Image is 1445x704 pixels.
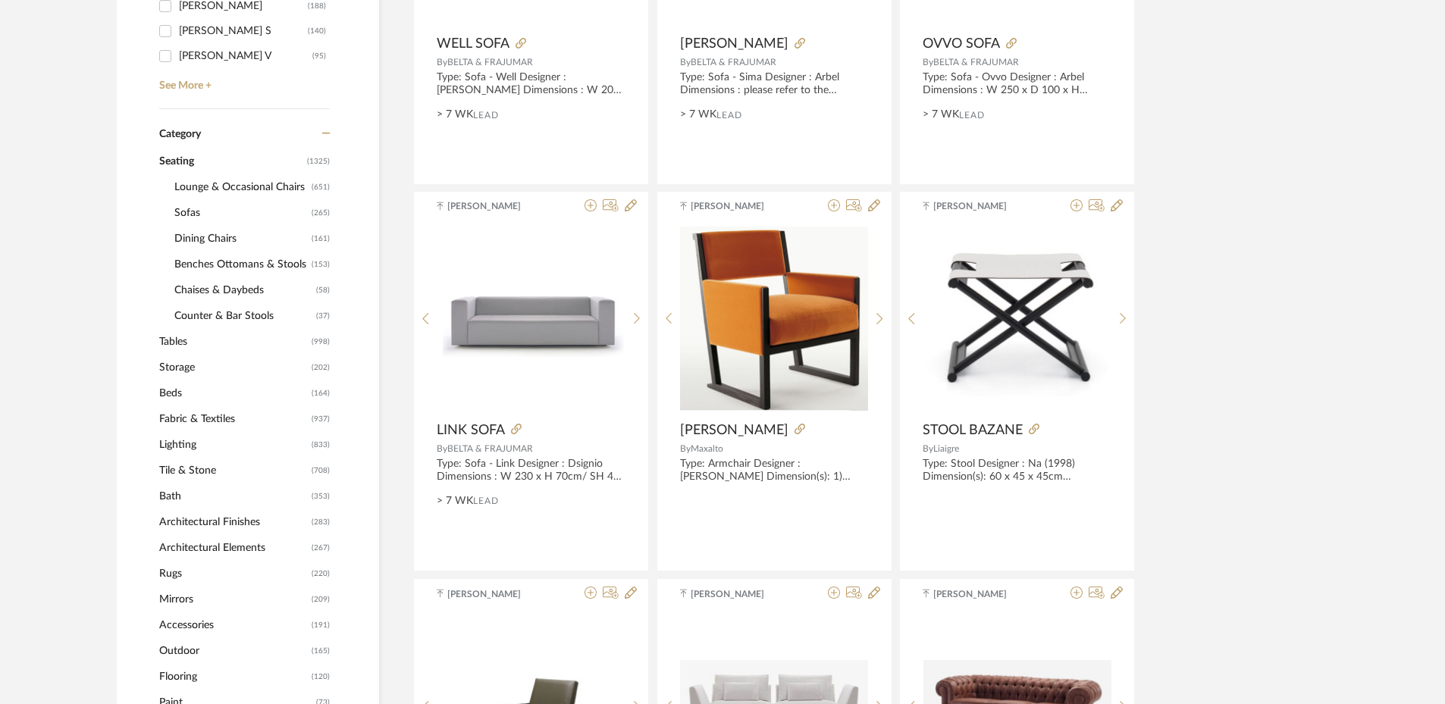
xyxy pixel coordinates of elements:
[312,613,330,637] span: (191)
[923,444,933,453] span: By
[159,509,308,535] span: Architectural Finishes
[159,458,308,483] span: Tile & Stone
[174,174,308,200] span: Lounge & Occasional Chairs
[437,58,447,67] span: By
[691,587,786,601] span: [PERSON_NAME]
[174,200,308,226] span: Sofas
[447,587,543,601] span: [PERSON_NAME]
[312,330,330,354] span: (998)
[308,19,326,43] div: (140)
[447,444,533,453] span: BELTA & FRAJUMAR
[159,432,308,458] span: Lighting
[437,71,625,97] div: Type: Sofa - Well Designer : [PERSON_NAME] Dimensions : W 200 x D 92 x H 85/ SH 40/ AH66/ Arm dep...
[691,58,776,67] span: BELTA & FRAJUMAR
[312,562,330,586] span: (220)
[174,252,308,277] span: Benches Ottomans & Stools
[159,329,308,355] span: Tables
[933,587,1029,601] span: [PERSON_NAME]
[316,304,330,328] span: (37)
[716,110,742,120] span: Lead
[159,612,308,638] span: Accessories
[923,58,933,67] span: By
[179,19,308,43] div: [PERSON_NAME] S
[447,58,533,67] span: BELTA & FRAJUMAR
[312,433,330,457] span: (833)
[680,422,788,439] span: [PERSON_NAME]
[312,536,330,560] span: (267)
[312,407,330,431] span: (937)
[923,241,1111,396] img: STOOL BAZANE
[680,444,691,453] span: By
[691,444,723,453] span: Maxalto
[159,355,308,380] span: Storage
[959,110,985,120] span: Lead
[159,128,201,141] span: Category
[155,68,330,92] a: See More +
[473,496,499,506] span: Lead
[312,201,330,225] span: (265)
[680,58,691,67] span: By
[923,107,959,123] span: > 7 WK
[159,149,303,174] span: Seating
[437,444,447,453] span: By
[680,227,868,410] img: MUSA ARMCHAIR
[933,199,1029,213] span: [PERSON_NAME]
[312,639,330,663] span: (165)
[307,149,330,174] span: (1325)
[159,406,308,432] span: Fabric & Textiles
[174,226,308,252] span: Dining Chairs
[923,36,1000,52] span: OVVO SOFA
[159,561,308,587] span: Rugs
[312,227,330,251] span: (161)
[312,484,330,508] span: (353)
[680,107,716,123] span: > 7 WK
[923,458,1111,483] div: Type: Stool Designer : Na (1998) Dimension(s): 60 x 45 x 45cm Material/Finishes: Wenge, seast in ...
[316,278,330,302] span: (58)
[159,535,308,561] span: Architectural Elements
[174,277,312,303] span: Chaises & Daybeds
[437,422,505,439] span: LINK SOFA
[312,175,330,199] span: (651)
[437,107,473,123] span: > 7 WK
[159,664,308,690] span: Flooring
[680,36,788,52] span: [PERSON_NAME]
[159,638,308,664] span: Outdoor
[174,303,312,329] span: Counter & Bar Stools
[680,458,869,483] div: Type: Armchair Designer : [PERSON_NAME] Dimension(s): 1) Model SM65P : W 65 x D 69 x H 67cm/ SH 4...
[312,587,330,612] span: (209)
[933,58,1019,67] span: BELTA & FRAJUMAR
[159,587,308,612] span: Mirrors
[923,71,1111,97] div: Type: Sofa - Ovvo Designer : Arbel Dimensions : W 250 x D 100 x H 85cm/ AH60cm Material & Finishe...
[923,422,1023,439] span: STOOL BAZANE
[437,280,625,356] img: LINK SOFA
[680,71,869,97] div: Type: Sofa - Sima Designer : Arbel Dimensions : please refer to the attached pdf for size options...
[312,44,326,68] div: (95)
[312,252,330,277] span: (153)
[437,36,509,52] span: WELL SOFA
[691,199,786,213] span: [PERSON_NAME]
[933,444,959,453] span: Liaigre
[473,110,499,120] span: Lead
[159,380,308,406] span: Beds
[447,199,543,213] span: [PERSON_NAME]
[159,483,308,509] span: Bath
[179,44,312,68] div: [PERSON_NAME] V
[437,493,473,509] span: > 7 WK
[312,355,330,380] span: (202)
[312,665,330,689] span: (120)
[312,510,330,534] span: (283)
[312,458,330,483] span: (708)
[437,458,625,483] div: Type: Sofa - Link Designer : Dsignio Dimensions : W 230 x H 70cm/ SH 40/ AH 70/ ArmLength 90cm/ a...
[312,381,330,405] span: (164)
